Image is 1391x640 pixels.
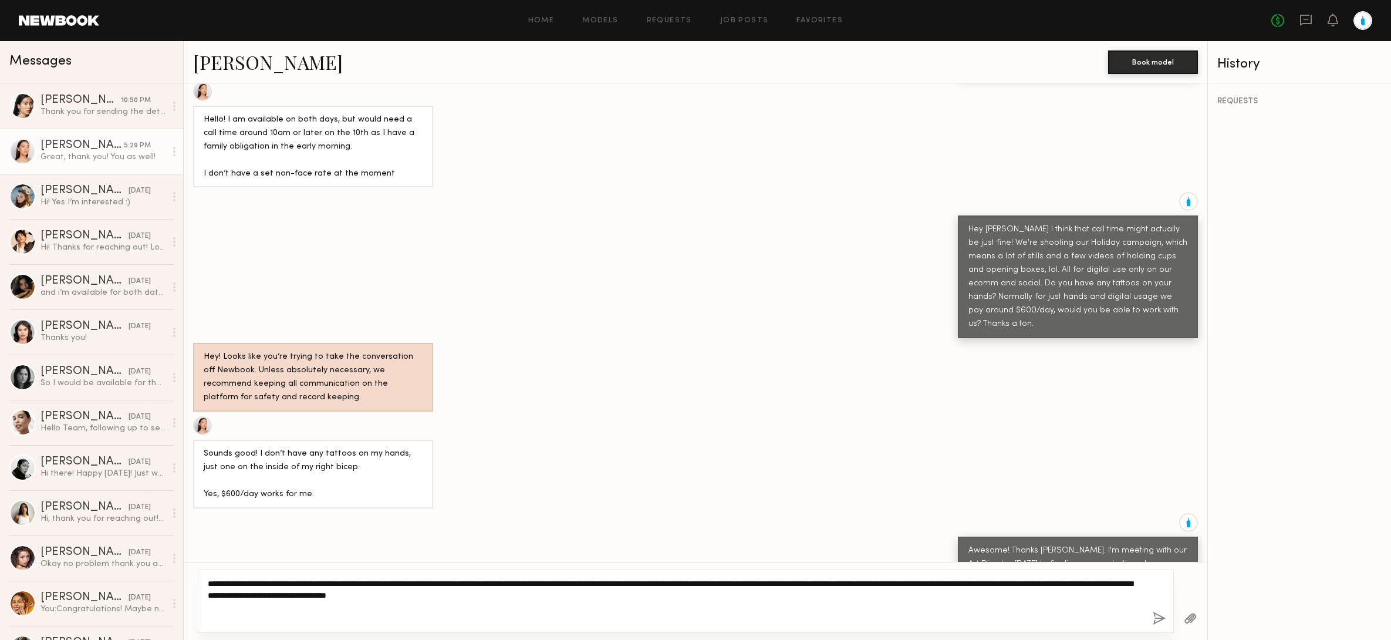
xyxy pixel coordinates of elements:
div: [DATE] [129,457,151,468]
div: [DATE] [129,276,151,287]
div: Hi! Thanks for reaching out! Love Blue Bottle! I’m available those days, please send over details... [40,242,166,253]
div: [PERSON_NAME] [40,140,124,151]
span: Messages [9,55,72,68]
a: Book model [1108,56,1198,66]
div: Great, thank you! You as well! [40,151,166,163]
div: 10:50 PM [121,95,151,106]
div: [PERSON_NAME] [40,547,129,558]
div: [PERSON_NAME] [40,95,121,106]
div: Hello! I am available on both days, but would need a call time around 10am or later on the 10th a... [204,113,423,181]
a: [PERSON_NAME] [193,49,343,75]
div: Sounds good! I don’t have any tattoos on my hands, just one on the inside of my right bicep. Yes,... [204,447,423,501]
div: [PERSON_NAME] [40,501,129,513]
div: 5:29 PM [124,140,151,151]
div: [DATE] [129,366,151,378]
div: So I would be available for the 21st! [40,378,166,389]
div: REQUESTS [1217,97,1382,106]
div: [DATE] [129,502,151,513]
div: [PERSON_NAME] [40,366,129,378]
div: Awesome! Thanks [PERSON_NAME]. I'm meeting with our Art Director [DATE] to finalize our productio... [968,544,1187,585]
div: Thanks you! [40,332,166,343]
div: Hi, thank you for reaching out! I love blue bottle. I am available to model for those days. My ha... [40,513,166,524]
a: Home [528,17,555,25]
a: Requests [647,17,692,25]
div: [DATE] [129,547,151,558]
div: [PERSON_NAME] [40,456,129,468]
div: History [1217,58,1382,71]
button: Book model [1108,50,1198,74]
div: and i’m available for both dates! [40,287,166,298]
div: [PERSON_NAME] [40,275,129,287]
a: Models [582,17,618,25]
div: [DATE] [129,231,151,242]
div: Hi there! Happy [DATE]! Just wanted to follow up on this and see if there’s was any moment. More ... [40,468,166,479]
div: Okay no problem thank you and yes next time! [40,558,166,570]
div: [PERSON_NAME] [40,592,129,604]
div: [PERSON_NAME] [40,411,129,423]
div: Hi! Yes I’m interested :) [40,197,166,208]
div: You: Congratulations! Maybe next time, have fun [40,604,166,615]
a: Favorites [796,17,843,25]
div: [DATE] [129,412,151,423]
div: Hey [PERSON_NAME] I think that call time might actually be just fine! We're shooting our Holiday ... [968,223,1187,331]
div: [DATE] [129,321,151,332]
div: [PERSON_NAME] [40,321,129,332]
div: Hey! Looks like you’re trying to take the conversation off Newbook. Unless absolutely necessary, ... [204,351,423,405]
div: Thank you for sending the details! How many hours will the shoot be? And do you have an idea on t... [40,106,166,117]
div: [PERSON_NAME] [40,230,129,242]
div: [DATE] [129,592,151,604]
div: [PERSON_NAME] [40,185,129,197]
div: Hello Team, following up to see if you still needed me to hold the date. [40,423,166,434]
a: Job Posts [720,17,769,25]
div: [DATE] [129,186,151,197]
